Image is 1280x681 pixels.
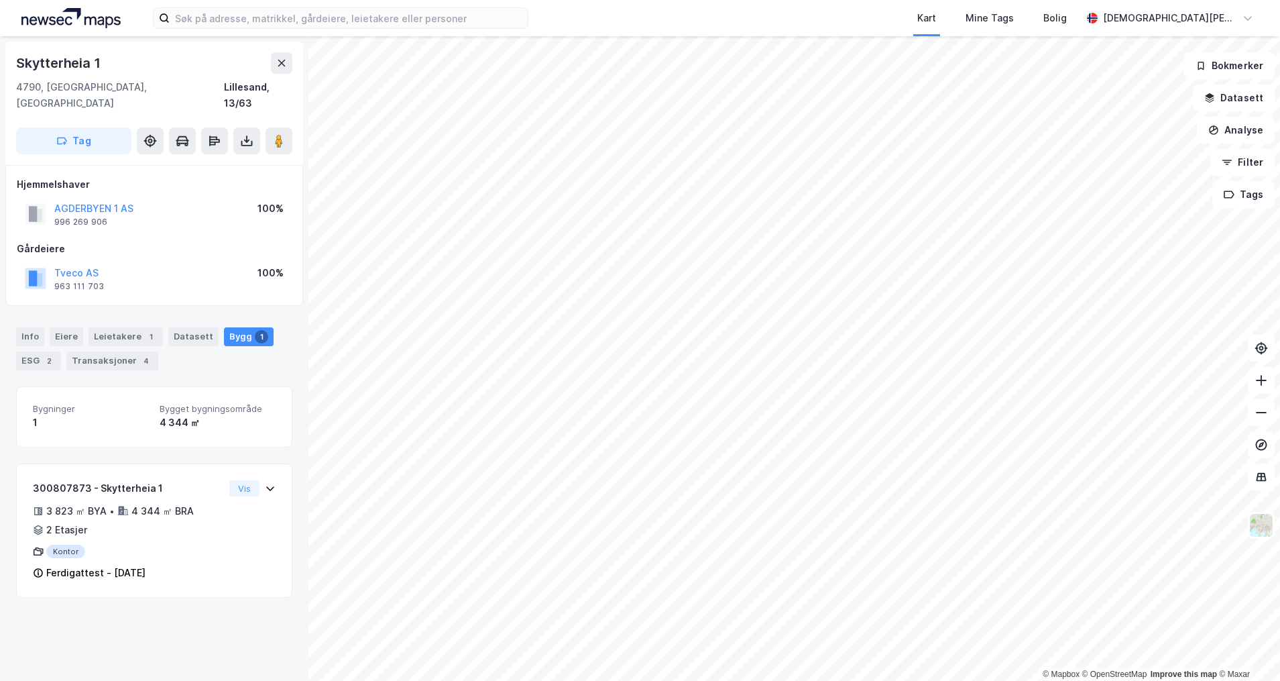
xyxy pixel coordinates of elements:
[54,281,104,292] div: 963 111 703
[17,241,292,257] div: Gårdeiere
[917,10,936,26] div: Kart
[139,354,153,368] div: 4
[66,352,158,370] div: Transaksjoner
[160,403,276,415] span: Bygget bygningsområde
[46,503,107,519] div: 3 823 ㎡ BYA
[33,415,149,431] div: 1
[224,79,292,111] div: Lillesand, 13/63
[50,327,83,346] div: Eiere
[16,127,131,154] button: Tag
[46,565,146,581] div: Ferdigattest - [DATE]
[1043,10,1067,26] div: Bolig
[144,330,158,344] div: 1
[966,10,1014,26] div: Mine Tags
[131,503,194,519] div: 4 344 ㎡ BRA
[170,8,528,28] input: Søk på adresse, matrikkel, gårdeiere, leietakere eller personer
[1151,670,1217,679] a: Improve this map
[42,354,56,368] div: 2
[16,352,61,370] div: ESG
[1184,52,1275,79] button: Bokmerker
[1043,670,1080,679] a: Mapbox
[255,330,268,344] div: 1
[16,79,224,111] div: 4790, [GEOGRAPHIC_DATA], [GEOGRAPHIC_DATA]
[16,52,103,74] div: Skytterheia 1
[229,480,259,496] button: Vis
[54,217,107,227] div: 996 269 906
[16,327,44,346] div: Info
[257,265,284,281] div: 100%
[224,327,274,346] div: Bygg
[21,8,121,28] img: logo.a4113a55bc3d86da70a041830d287a7e.svg
[168,327,219,346] div: Datasett
[1248,513,1274,538] img: Z
[109,506,115,517] div: •
[160,415,276,431] div: 4 344 ㎡
[1197,117,1275,144] button: Analyse
[1103,10,1237,26] div: [DEMOGRAPHIC_DATA][PERSON_NAME]
[1082,670,1147,679] a: OpenStreetMap
[1213,617,1280,681] div: Kontrollprogram for chat
[33,403,149,415] span: Bygninger
[17,176,292,193] div: Hjemmelshaver
[46,522,87,538] div: 2 Etasjer
[1193,85,1275,111] button: Datasett
[33,480,224,496] div: 300807873 - Skytterheia 1
[1212,181,1275,208] button: Tags
[1213,617,1280,681] iframe: Chat Widget
[1210,149,1275,176] button: Filter
[89,327,163,346] div: Leietakere
[257,201,284,217] div: 100%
